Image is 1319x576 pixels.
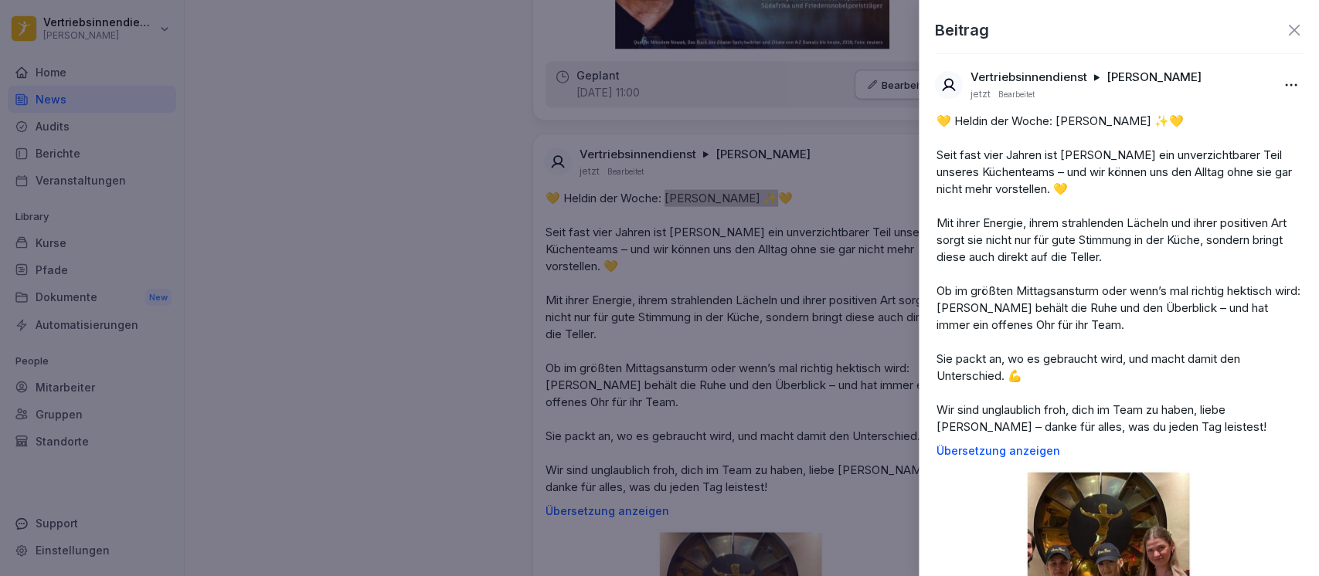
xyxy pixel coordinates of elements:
[937,113,1302,435] p: 💛 Heldin der Woche: [PERSON_NAME] ✨💛 Seit fast vier Jahren ist [PERSON_NAME] ein unverzichtbarer ...
[971,69,1087,85] p: Vertriebsinnendienst
[971,88,991,100] p: jetzt
[998,88,1035,100] p: Bearbeitet
[935,19,989,42] p: Beitrag
[1107,69,1202,85] p: [PERSON_NAME]
[937,445,1302,457] p: Übersetzung anzeigen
